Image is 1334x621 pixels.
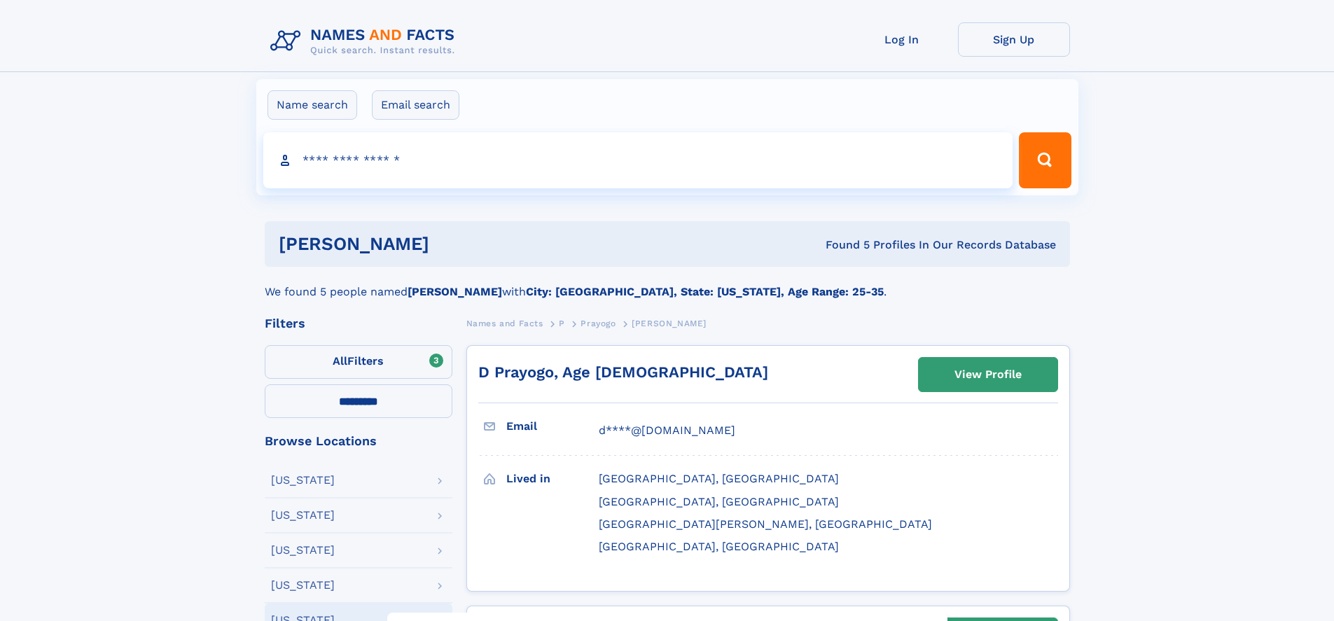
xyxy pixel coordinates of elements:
[271,545,335,556] div: [US_STATE]
[506,414,599,438] h3: Email
[271,475,335,486] div: [US_STATE]
[581,319,616,328] span: Prayogo
[627,237,1056,253] div: Found 5 Profiles In Our Records Database
[372,90,459,120] label: Email search
[271,510,335,521] div: [US_STATE]
[263,132,1013,188] input: search input
[271,580,335,591] div: [US_STATE]
[268,90,357,120] label: Name search
[1019,132,1071,188] button: Search Button
[559,319,565,328] span: P
[408,285,502,298] b: [PERSON_NAME]
[599,540,839,553] span: [GEOGRAPHIC_DATA], [GEOGRAPHIC_DATA]
[581,314,616,332] a: Prayogo
[599,472,839,485] span: [GEOGRAPHIC_DATA], [GEOGRAPHIC_DATA]
[526,285,884,298] b: City: [GEOGRAPHIC_DATA], State: [US_STATE], Age Range: 25-35
[466,314,543,332] a: Names and Facts
[265,435,452,447] div: Browse Locations
[279,235,627,253] h1: [PERSON_NAME]
[265,22,466,60] img: Logo Names and Facts
[599,495,839,508] span: [GEOGRAPHIC_DATA], [GEOGRAPHIC_DATA]
[958,22,1070,57] a: Sign Up
[333,354,347,368] span: All
[265,317,452,330] div: Filters
[599,517,932,531] span: [GEOGRAPHIC_DATA][PERSON_NAME], [GEOGRAPHIC_DATA]
[954,358,1022,391] div: View Profile
[559,314,565,332] a: P
[265,345,452,379] label: Filters
[846,22,958,57] a: Log In
[919,358,1057,391] a: View Profile
[265,267,1070,300] div: We found 5 people named with .
[506,467,599,491] h3: Lived in
[478,363,768,381] a: D Prayogo, Age [DEMOGRAPHIC_DATA]
[632,319,707,328] span: [PERSON_NAME]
